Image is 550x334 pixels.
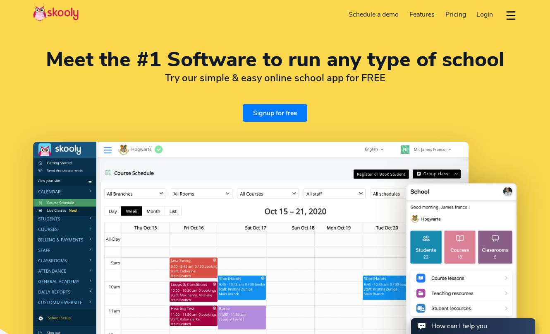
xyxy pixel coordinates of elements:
span: Pricing [445,10,466,19]
a: Login [471,8,498,21]
a: Schedule a demo [344,8,404,21]
button: dropdown menu [505,6,517,25]
a: Pricing [440,8,471,21]
h2: Try our simple & easy online school app for FREE [33,72,517,84]
a: Features [404,8,440,21]
img: Skooly [33,5,79,22]
h1: Meet the #1 Software to run any type of school [33,50,517,70]
span: Login [476,10,493,19]
a: Signup for free [243,104,307,122]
